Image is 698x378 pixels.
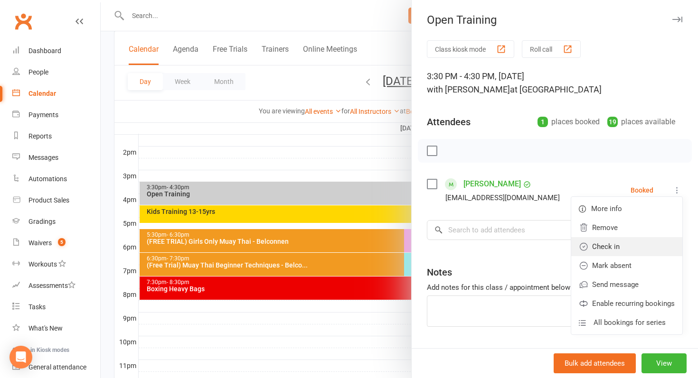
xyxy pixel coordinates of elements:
a: [PERSON_NAME] [463,176,521,192]
div: 3:30 PM - 4:30 PM, [DATE] [427,70,683,96]
span: More info [591,203,622,214]
a: Workouts [12,254,100,275]
a: More info [571,199,682,218]
a: Tasks [12,296,100,318]
a: Gradings [12,211,100,232]
a: Automations [12,168,100,190]
div: What's New [28,324,63,332]
div: Messages [28,154,58,161]
div: People [28,68,48,76]
div: Gradings [28,218,56,225]
div: Automations [28,175,67,183]
div: Booked [631,187,653,194]
a: People [12,62,100,83]
div: Product Sales [28,196,69,204]
div: Workouts [28,260,57,268]
a: All bookings for series [571,313,682,332]
button: Class kiosk mode [427,40,514,58]
a: Remove [571,218,682,237]
div: places booked [538,115,600,129]
a: Waivers 5 [12,232,100,254]
a: Reports [12,126,100,147]
div: Notes [427,266,452,279]
div: Payments [28,111,58,119]
a: Enable recurring bookings [571,294,682,313]
a: Check in [571,237,682,256]
div: Assessments [28,282,75,289]
span: at [GEOGRAPHIC_DATA] [510,84,602,94]
div: Waivers [28,239,52,247]
a: Messages [12,147,100,168]
div: 19 [607,117,618,127]
div: General attendance [28,363,86,371]
div: places available [607,115,675,129]
input: Search to add attendees [427,220,683,240]
div: Open Intercom Messenger [9,346,32,369]
span: All bookings for series [594,317,666,328]
a: Product Sales [12,190,100,211]
span: 5 [58,238,66,246]
a: Payments [12,104,100,126]
button: View [641,353,687,373]
a: Dashboard [12,40,100,62]
a: Calendar [12,83,100,104]
div: Tasks [28,303,46,311]
a: General attendance kiosk mode [12,357,100,378]
div: Dashboard [28,47,61,55]
a: Clubworx [11,9,35,33]
span: with [PERSON_NAME] [427,84,510,94]
a: What's New [12,318,100,339]
div: Add notes for this class / appointment below [427,282,683,293]
div: 1 [538,117,548,127]
div: Attendees [427,115,471,129]
div: Open Training [412,13,698,27]
div: Calendar [28,90,56,97]
button: Roll call [522,40,581,58]
a: Assessments [12,275,100,296]
div: Reports [28,132,52,140]
div: [EMAIL_ADDRESS][DOMAIN_NAME] [445,192,560,204]
a: Send message [571,275,682,294]
a: Mark absent [571,256,682,275]
button: Bulk add attendees [554,353,636,373]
